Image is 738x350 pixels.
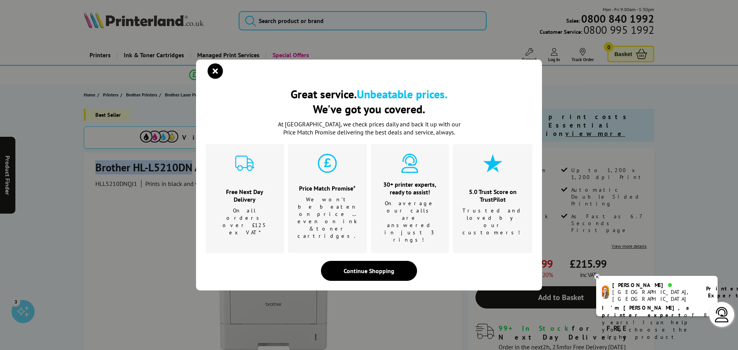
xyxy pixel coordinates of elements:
[321,261,417,281] div: Continue Shopping
[381,200,440,244] p: On average our calls are answered in just 3 rings!
[612,289,696,302] div: [GEOGRAPHIC_DATA], [GEOGRAPHIC_DATA]
[215,207,274,236] p: On all orders over £125 ex VAT*
[215,188,274,203] h3: Free Next Day Delivery
[273,120,465,136] p: At [GEOGRAPHIC_DATA], we check prices daily and back it up with our Price Match Promise deliverin...
[714,307,730,322] img: user-headset-light.svg
[298,196,357,240] p: We won't be beaten on price …even on ink & toner cartridges.
[235,154,254,173] img: delivery-cyan.svg
[602,285,609,299] img: amy-livechat.png
[206,86,532,116] h2: Great service. We've got you covered.
[357,86,447,101] b: Unbeatable prices.
[381,181,440,196] h3: 30+ printer experts, ready to assist!
[602,304,712,341] p: of 8 years! I can help you choose the right product
[483,154,502,173] img: star-cyan.svg
[298,184,357,192] h3: Price Match Promise*
[209,65,221,77] button: close modal
[602,304,691,318] b: I'm [PERSON_NAME], a printer expert
[462,188,523,203] h3: 5.0 Trust Score on TrustPilot
[400,154,419,173] img: expert-cyan.svg
[462,207,523,236] p: Trusted and loved by our customers!
[612,282,696,289] div: [PERSON_NAME]
[318,154,337,173] img: price-promise-cyan.svg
